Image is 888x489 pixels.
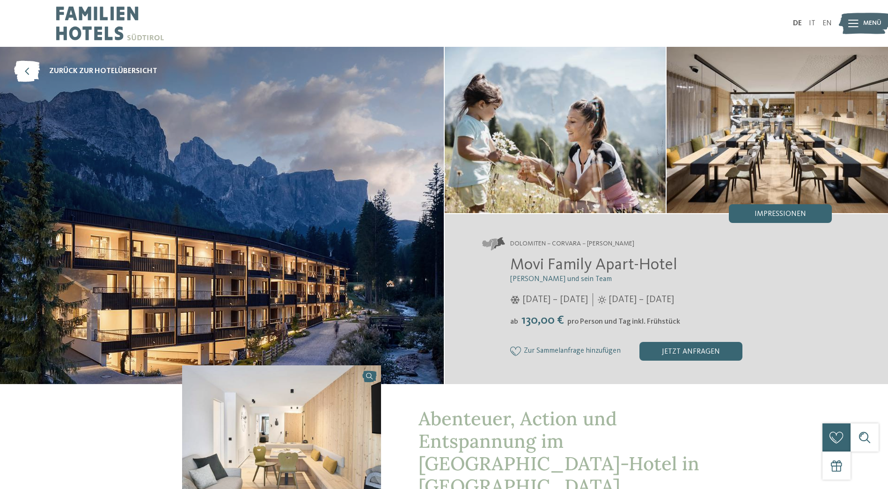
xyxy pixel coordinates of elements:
[524,347,621,356] span: Zur Sammelanfrage hinzufügen
[522,293,588,306] span: [DATE] – [DATE]
[510,239,634,249] span: Dolomiten – Corvara – [PERSON_NAME]
[609,293,674,306] span: [DATE] – [DATE]
[793,20,802,27] a: DE
[567,318,680,326] span: pro Person und Tag inkl. Frühstück
[598,296,606,304] i: Öffnungszeiten im Sommer
[14,61,157,82] a: zurück zur Hotelübersicht
[809,20,815,27] a: IT
[822,20,832,27] a: EN
[510,257,677,273] span: Movi Family Apart-Hotel
[445,47,666,213] img: Eine glückliche Familienauszeit in Corvara
[755,210,806,218] span: Impressionen
[863,19,881,28] span: Menü
[519,314,566,326] span: 130,00 €
[667,47,888,213] img: Eine glückliche Familienauszeit in Corvara
[49,66,157,76] span: zurück zur Hotelübersicht
[510,275,612,283] span: [PERSON_NAME] und sein Team
[510,296,520,304] i: Öffnungszeiten im Winter
[510,318,518,326] span: ab
[639,342,742,361] div: jetzt anfragen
